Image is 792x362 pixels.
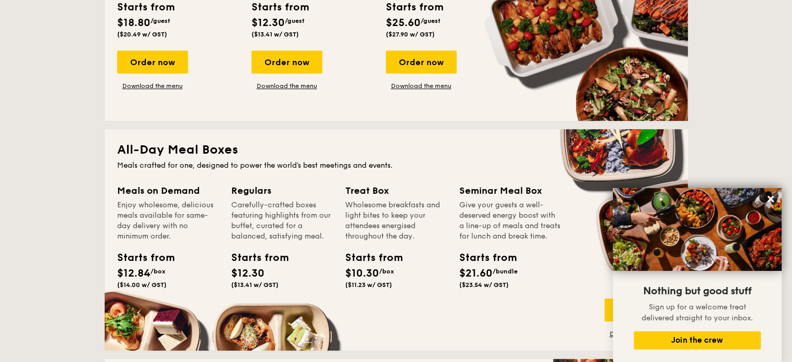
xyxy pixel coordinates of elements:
a: Download the menu [252,82,322,90]
div: Starts from [345,250,392,266]
span: $10.30 [345,267,379,280]
button: Join the crew [634,331,761,349]
span: /box [379,268,394,275]
div: Regulars [231,183,333,198]
div: Wholesome breakfasts and light bites to keep your attendees energised throughout the day. [345,200,447,242]
span: Sign up for a welcome treat delivered straight to your inbox. [642,303,753,322]
div: Order now [386,51,457,73]
span: ($14.00 w/ GST) [117,281,167,289]
div: Meals crafted for one, designed to power the world's best meetings and events. [117,160,675,171]
span: $12.84 [117,267,150,280]
div: Give your guests a well-deserved energy boost with a line-up of meals and treats for lunch and br... [459,200,561,242]
span: $12.30 [231,267,265,280]
a: Download the menu [117,82,188,90]
span: /guest [421,17,441,24]
span: ($20.49 w/ GST) [117,31,167,38]
div: Seminar Meal Box [459,183,561,198]
h2: All-Day Meal Boxes [117,142,675,158]
span: $25.60 [386,17,421,29]
div: Starts from [231,250,278,266]
span: /guest [285,17,305,24]
img: DSC07876-Edit02-Large.jpeg [613,188,782,271]
span: /bundle [493,268,518,275]
span: $21.60 [459,267,493,280]
span: ($27.90 w/ GST) [386,31,435,38]
button: Close [762,191,779,207]
span: ($13.41 w/ GST) [252,31,299,38]
span: ($11.23 w/ GST) [345,281,392,289]
div: Order now [117,51,188,73]
span: ($23.54 w/ GST) [459,281,509,289]
div: Enjoy wholesome, delicious meals available for same-day delivery with no minimum order. [117,200,219,242]
span: Nothing but good stuff [643,285,751,297]
div: Carefully-crafted boxes featuring highlights from our buffet, curated for a balanced, satisfying ... [231,200,333,242]
div: Starts from [117,250,164,266]
span: $18.80 [117,17,150,29]
span: $12.30 [252,17,285,29]
span: /box [150,268,166,275]
a: Download the menu [605,330,675,338]
div: Order now [252,51,322,73]
span: /guest [150,17,170,24]
div: Order now [605,298,675,321]
a: Download the menu [386,82,457,90]
div: Treat Box [345,183,447,198]
div: Meals on Demand [117,183,219,198]
span: ($13.41 w/ GST) [231,281,279,289]
div: Starts from [459,250,506,266]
